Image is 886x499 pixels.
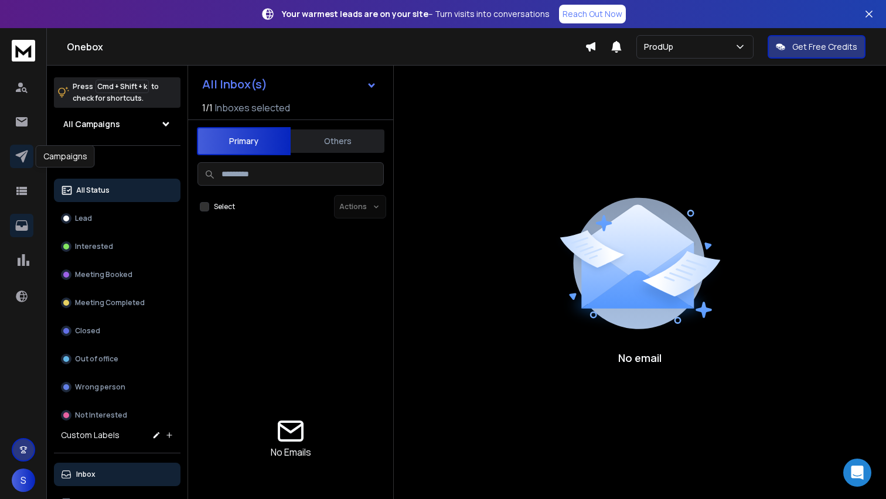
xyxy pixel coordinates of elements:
[61,429,120,441] h3: Custom Labels
[563,8,622,20] p: Reach Out Now
[67,40,585,54] h1: Onebox
[282,8,550,20] p: – Turn visits into conversations
[12,40,35,61] img: logo
[843,459,871,487] div: Open Intercom Messenger
[54,319,180,343] button: Closed
[75,270,132,279] p: Meeting Booked
[75,411,127,420] p: Not Interested
[54,347,180,371] button: Out of office
[54,179,180,202] button: All Status
[75,382,125,392] p: Wrong person
[75,326,100,336] p: Closed
[73,81,159,104] p: Press to check for shortcuts.
[54,463,180,486] button: Inbox
[54,155,180,172] h3: Filters
[75,242,113,251] p: Interested
[618,350,662,366] p: No email
[768,35,865,59] button: Get Free Credits
[63,118,120,130] h1: All Campaigns
[792,41,857,53] p: Get Free Credits
[559,5,626,23] a: Reach Out Now
[54,375,180,399] button: Wrong person
[54,404,180,427] button: Not Interested
[54,112,180,136] button: All Campaigns
[202,78,267,90] h1: All Inbox(s)
[193,73,386,96] button: All Inbox(s)
[36,145,95,168] div: Campaigns
[54,235,180,258] button: Interested
[12,469,35,492] button: S
[76,470,96,479] p: Inbox
[197,127,291,155] button: Primary
[54,263,180,286] button: Meeting Booked
[271,445,311,459] p: No Emails
[76,186,110,195] p: All Status
[291,128,384,154] button: Others
[214,202,235,211] label: Select
[202,101,213,115] span: 1 / 1
[75,354,118,364] p: Out of office
[282,8,428,19] strong: Your warmest leads are on your site
[54,291,180,315] button: Meeting Completed
[54,207,180,230] button: Lead
[96,80,149,93] span: Cmd + Shift + k
[215,101,290,115] h3: Inboxes selected
[75,214,92,223] p: Lead
[644,41,678,53] p: ProdUp
[75,298,145,307] p: Meeting Completed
